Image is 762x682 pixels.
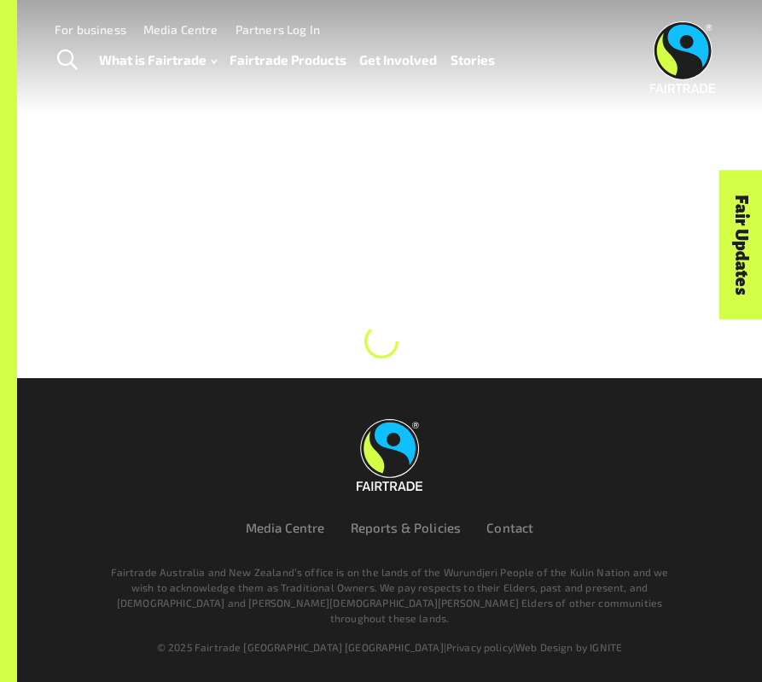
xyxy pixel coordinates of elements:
a: Get Involved [359,49,437,73]
a: Media Centre [246,520,325,535]
a: Contact [486,520,533,535]
a: Media Centre [143,22,218,37]
p: Fairtrade Australia and New Zealand’s office is on the lands of the Wurundjeri People of the Kuli... [102,564,678,626]
a: Stories [451,49,495,73]
a: Toggle Search [46,39,88,82]
span: © 2025 Fairtrade [GEOGRAPHIC_DATA] [GEOGRAPHIC_DATA] [157,641,444,653]
a: For business [55,22,126,37]
a: Privacy policy [446,641,513,653]
a: Reports & Policies [351,520,462,535]
a: Fairtrade Products [230,49,346,73]
a: Web Design by IGNITE [515,641,622,653]
img: Fairtrade Australia New Zealand logo [357,419,422,491]
a: Partners Log In [236,22,320,37]
a: What is Fairtrade [99,49,217,73]
img: Fairtrade Australia New Zealand logo [650,21,716,93]
div: | | [102,639,678,655]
